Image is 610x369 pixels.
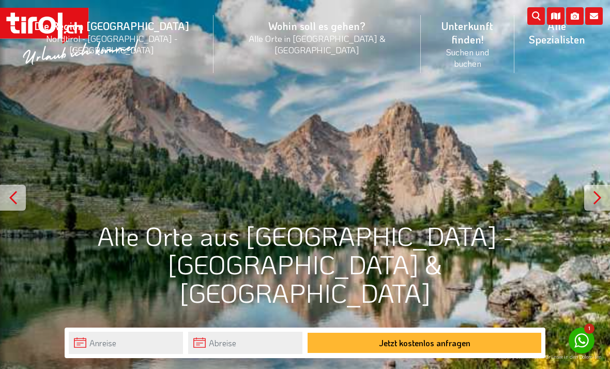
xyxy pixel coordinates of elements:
button: Jetzt kostenlos anfragen [308,333,541,353]
i: Kontakt [585,7,603,25]
i: Fotogalerie [566,7,584,25]
a: Alle Spezialisten [514,8,600,57]
input: Abreise [188,332,302,354]
h1: Alle Orte aus [GEOGRAPHIC_DATA] - [GEOGRAPHIC_DATA] & [GEOGRAPHIC_DATA] [65,222,545,307]
small: Nordtirol - [GEOGRAPHIC_DATA] - [GEOGRAPHIC_DATA] [23,33,201,55]
a: Wohin soll es gehen?Alle Orte in [GEOGRAPHIC_DATA] & [GEOGRAPHIC_DATA] [213,8,421,67]
a: Unterkunft finden!Suchen und buchen [421,8,514,80]
a: 1 [569,328,594,353]
a: Die Region [GEOGRAPHIC_DATA]Nordtirol - [GEOGRAPHIC_DATA] - [GEOGRAPHIC_DATA] [10,8,213,67]
i: Karte öffnen [547,7,565,25]
small: Suchen und buchen [433,46,501,69]
small: Alle Orte in [GEOGRAPHIC_DATA] & [GEOGRAPHIC_DATA] [226,33,409,55]
input: Anreise [69,332,183,354]
span: 1 [584,323,594,334]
